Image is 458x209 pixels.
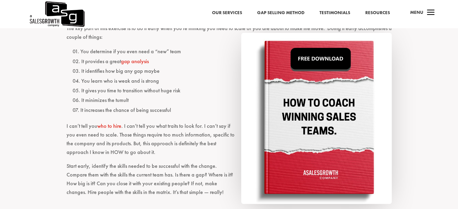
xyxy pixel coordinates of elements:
span: Menu [410,9,423,15]
li: You learn who is weak and is strong [73,76,392,86]
a: Resources [365,9,390,17]
li: You determine if you even need a “new” team [73,47,392,56]
li: It increases the chance of being successful [73,105,392,115]
p: I can’t tell you . I can’t tell you what traits to look for. I can’t say if you even need to scal... [67,122,392,162]
a: gap analysis [121,58,149,65]
span: a [425,7,437,19]
a: Our Services [212,9,242,17]
li: It provides a great [73,57,392,66]
li: It identifies how big any gap maybe [73,66,392,76]
p: Start early, identify the skills needed to be successful with the change. Compare them with the s... [67,162,392,196]
a: Testimonials [319,9,350,17]
a: Gap Selling Method [257,9,304,17]
li: It minimizes the tumult [73,95,392,105]
a: who to hire [97,122,121,129]
p: The key part of this exercise is to do it early when you’re thinking you need to scale or you are... [67,24,392,47]
li: It gives you time to transition without huge risk [73,86,392,95]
